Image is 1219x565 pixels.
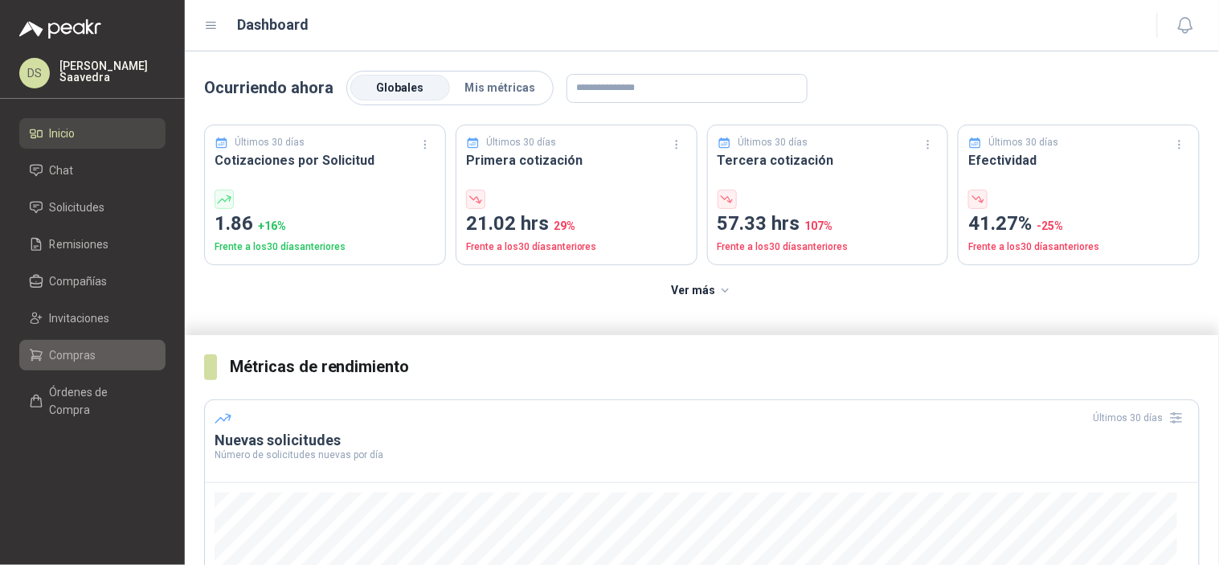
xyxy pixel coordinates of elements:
[50,346,96,364] span: Compras
[215,431,1189,450] h3: Nuevas solicitudes
[968,150,1189,170] h3: Efectividad
[19,266,166,297] a: Compañías
[19,192,166,223] a: Solicitudes
[464,81,535,94] span: Mis métricas
[258,219,286,232] span: + 16 %
[377,81,424,94] span: Globales
[19,19,101,39] img: Logo peakr
[215,150,436,170] h3: Cotizaciones por Solicitud
[50,235,109,253] span: Remisiones
[466,150,687,170] h3: Primera cotización
[662,275,742,307] button: Ver más
[50,383,150,419] span: Órdenes de Compra
[215,450,1189,460] p: Número de solicitudes nuevas por día
[19,118,166,149] a: Inicio
[1094,405,1189,431] div: Últimos 30 días
[486,135,556,150] p: Últimos 30 días
[215,240,436,255] p: Frente a los 30 días anteriores
[1037,219,1063,232] span: -25 %
[554,219,575,232] span: 29 %
[50,125,76,142] span: Inicio
[19,303,166,334] a: Invitaciones
[59,60,166,83] p: [PERSON_NAME] Saavedra
[805,219,833,232] span: 107 %
[50,272,108,290] span: Compañías
[718,240,939,255] p: Frente a los 30 días anteriores
[738,135,808,150] p: Últimos 30 días
[215,209,436,240] p: 1.86
[19,155,166,186] a: Chat
[238,14,309,36] h1: Dashboard
[50,199,105,216] span: Solicitudes
[466,240,687,255] p: Frente a los 30 días anteriores
[50,309,110,327] span: Invitaciones
[204,76,333,100] p: Ocurriendo ahora
[19,377,166,425] a: Órdenes de Compra
[19,58,50,88] div: DS
[968,209,1189,240] p: 41.27%
[19,340,166,371] a: Compras
[718,150,939,170] h3: Tercera cotización
[235,135,305,150] p: Últimos 30 días
[718,209,939,240] p: 57.33 hrs
[230,354,1200,379] h3: Métricas de rendimiento
[989,135,1059,150] p: Últimos 30 días
[19,229,166,260] a: Remisiones
[466,209,687,240] p: 21.02 hrs
[968,240,1189,255] p: Frente a los 30 días anteriores
[50,162,74,179] span: Chat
